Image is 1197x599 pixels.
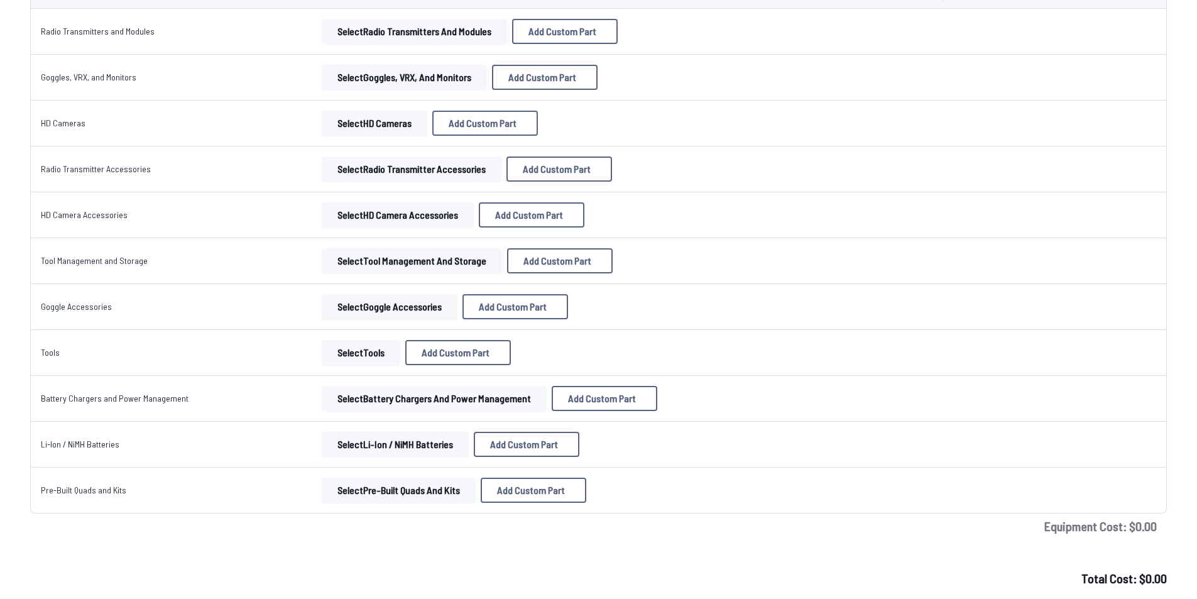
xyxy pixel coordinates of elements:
[568,393,636,404] span: Add Custom Part
[319,294,460,319] a: SelectGoggle Accessories
[508,72,576,82] span: Add Custom Part
[523,164,591,174] span: Add Custom Part
[41,301,112,312] a: Goggle Accessories
[474,432,579,457] button: Add Custom Part
[41,255,148,266] a: Tool Management and Storage
[319,248,505,273] a: SelectTool Management and Storage
[319,65,489,90] a: SelectGoggles, VRX, and Monitors
[41,393,189,404] a: Battery Chargers and Power Management
[507,248,613,273] button: Add Custom Part
[41,118,85,128] a: HD Cameras
[322,65,487,90] button: SelectGoggles, VRX, and Monitors
[41,163,151,174] a: Radio Transmitter Accessories
[479,302,547,312] span: Add Custom Part
[319,478,478,503] a: SelectPre-Built Quads and Kits
[41,72,136,82] a: Goggles, VRX, and Monitors
[523,256,591,266] span: Add Custom Part
[319,19,510,44] a: SelectRadio Transmitters and Modules
[490,439,558,449] span: Add Custom Part
[512,19,618,44] button: Add Custom Part
[481,478,586,503] button: Add Custom Part
[552,386,657,411] button: Add Custom Part
[506,157,612,182] button: Add Custom Part
[497,485,565,495] span: Add Custom Part
[322,202,474,228] button: SelectHD Camera Accessories
[322,478,476,503] button: SelectPre-Built Quads and Kits
[405,340,511,365] button: Add Custom Part
[528,26,596,36] span: Add Custom Part
[41,485,126,495] a: Pre-Built Quads and Kits
[322,157,501,182] button: SelectRadio Transmitter Accessories
[1081,571,1167,586] span: Total Cost: $ 0.00
[495,210,563,220] span: Add Custom Part
[322,19,507,44] button: SelectRadio Transmitters and Modules
[30,514,1167,539] td: Equipment Cost: $ 0.00
[41,26,155,36] a: Radio Transmitters and Modules
[319,202,476,228] a: SelectHD Camera Accessories
[322,432,469,457] button: SelectLi-Ion / NiMH Batteries
[462,294,568,319] button: Add Custom Part
[41,347,60,358] a: Tools
[319,340,403,365] a: SelectTools
[422,348,489,358] span: Add Custom Part
[322,386,547,411] button: SelectBattery Chargers and Power Management
[449,118,517,128] span: Add Custom Part
[432,111,538,136] button: Add Custom Part
[319,386,549,411] a: SelectBattery Chargers and Power Management
[322,111,427,136] button: SelectHD Cameras
[41,209,128,220] a: HD Camera Accessories
[41,439,119,449] a: Li-Ion / NiMH Batteries
[322,340,400,365] button: SelectTools
[319,432,471,457] a: SelectLi-Ion / NiMH Batteries
[479,202,584,228] button: Add Custom Part
[492,65,598,90] button: Add Custom Part
[319,157,504,182] a: SelectRadio Transmitter Accessories
[322,294,457,319] button: SelectGoggle Accessories
[322,248,502,273] button: SelectTool Management and Storage
[319,111,430,136] a: SelectHD Cameras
